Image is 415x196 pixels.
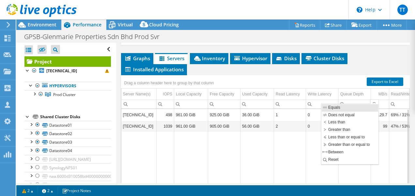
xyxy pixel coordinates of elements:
div: Write Latency [308,90,331,98]
td: Used Capacity Column [240,89,274,100]
td: Column Local Capacity, Value 961.00 GiB [174,120,208,132]
td: Column Server Name(s), Filter cell [121,100,157,108]
a: [TECHNICAL_ID] [24,67,111,75]
td: Column Free Capacity, Value 905.00 GiB [208,120,240,132]
a: Datastore03 [24,138,111,147]
td: Column Queue Depth, Value 0.00 [339,120,371,132]
td: Column Server Name(s), Value 199.167.1.41 [121,120,157,132]
a: naa.6000d310058bd4000000000000000008 [24,172,111,180]
td: Column MB/s, Value 99 [371,120,389,132]
td: Column Queue Depth, Value 0.00 [339,109,371,120]
div: Queue Depth [340,90,363,98]
span: Installed Applications [124,66,184,73]
td: Column Used Capacity, Filter cell [240,100,274,108]
a: naa.6000d310058bd4000000000000000009 [24,181,111,189]
b: [TECHNICAL_ID] [46,68,77,74]
div: IOPS [163,90,172,98]
td: Column IOPS, Value 1039 [157,120,174,132]
td: Column Used Capacity, Value 36.00 GiB [240,109,274,120]
a: Prod Cluster [24,90,111,99]
td: Write Latency Column [306,89,339,100]
span: Cloud Pricing [149,21,179,28]
td: Queue Depth Column [339,89,371,100]
a: [URL][DOMAIN_NAME] [24,155,111,163]
a: Project [24,56,111,67]
span: Graphs [124,55,150,62]
a: Export to Excel [367,77,403,86]
div: MB/s [378,90,387,98]
a: Export [346,20,377,30]
td: IOPS Column [157,89,174,100]
td: Column Local Capacity, Filter cell [174,100,208,108]
h1: GPSB-Glenmarie Properties Sdn Bhd Prod Svr [21,33,170,40]
span: Environment [28,21,56,28]
td: MB/s Column [371,89,389,100]
td: Column MB/s, Value 129.7 [371,109,389,120]
td: Column IOPS, Filter cell [157,100,174,108]
td: Column Used Capacity, Value 56.00 GiB [240,120,274,132]
td: Local Capacity Column [174,89,208,100]
div: Drag a column header here to group by that column [123,78,216,88]
a: 2 [18,187,38,195]
span: Performance [73,21,101,28]
div: Free Capacity [210,90,234,98]
td: Column Server Name(s), Value 199.167.1.43 [121,109,157,120]
span: TT [397,5,408,15]
a: Reports [289,20,320,30]
div: Shared Cluster Disks [40,113,111,121]
a: Project Notes [57,187,96,195]
span: Virtual [118,21,133,28]
td: Column IOPS, Value 498 [157,109,174,120]
svg: \n [357,7,362,13]
a: Datastore02 [24,129,111,138]
td: Column Local Capacity, Value 961.00 GiB [174,109,208,120]
span: Prod Cluster [53,92,76,97]
a: More [377,20,407,30]
div: Local Capacity [176,90,202,98]
span: Hypervisor [233,55,267,62]
td: Column Free Capacity, Filter cell [208,100,240,108]
td: Column Read Latency, Value 2 [274,120,306,132]
td: Read Latency Column [274,89,306,100]
a: Datastore01 [24,121,111,129]
a: Datastore04 [24,147,111,155]
a: Hypervisors [24,82,111,90]
div: Server Name(s) [123,90,151,98]
div: Used Capacity [242,90,268,98]
span: Cluster Disks [305,55,344,62]
td: Column MB/s, Filter cell [371,100,389,108]
td: Column Read Latency, Filter cell [274,100,306,108]
td: Column Read Latency, Value 1 [274,109,306,120]
td: Server Name(s) Column [121,89,157,100]
a: SynologyNFS01 [24,163,111,172]
td: Free Capacity Column [208,89,240,100]
span: Servers [158,55,184,62]
td: Column Write Latency, Value 0 [306,109,339,120]
span: Inventory [193,55,225,62]
a: Share [320,20,347,30]
td: Column Write Latency, Filter cell [306,100,339,108]
td: Column Write Latency, Value 0 [306,120,339,132]
div: Read Latency [276,90,300,98]
td: Column Queue Depth, Filter cell [339,100,371,108]
td: Column Free Capacity, Value 925.00 GiB [208,109,240,120]
span: Disks [275,55,297,62]
a: 2 [38,187,58,195]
